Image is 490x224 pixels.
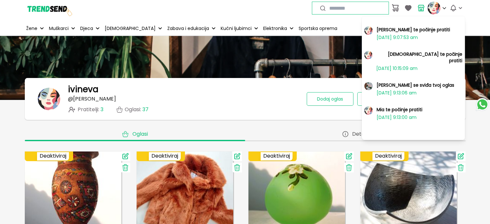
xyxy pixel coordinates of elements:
h2: [DEMOGRAPHIC_DATA] te počinje pratiti [376,51,462,64]
p: Oglasi : [125,107,149,112]
h2: [PERSON_NAME] te počinje pratiti [377,26,450,33]
a: Sportska oprema [297,21,339,35]
img: profile picture [428,2,440,15]
span: Detalji [352,131,368,137]
button: Uredi profil [357,92,404,106]
span: Dodaj oglas [317,96,343,102]
button: Muškarci [48,21,76,35]
span: 37 [142,106,149,113]
button: Žene [25,21,45,35]
button: Zabava i edukacija [166,21,217,35]
button: Elektronika [262,21,295,35]
p: [DATE] 9:07:53 am [377,34,418,41]
p: Žene [26,25,37,32]
img: image [364,26,373,35]
p: Kućni ljubimci [221,25,252,32]
button: Dodaj oglas [307,92,353,106]
img: banner [38,88,60,110]
p: [DATE] 10:15:09 am [376,65,418,72]
img: image [364,82,373,90]
p: Djeca [80,25,93,32]
p: Elektronika [263,25,287,32]
h1: ivineva [68,84,98,94]
h2: [PERSON_NAME] se sviđa tvoj oglas [377,82,454,88]
button: [DEMOGRAPHIC_DATA] [103,21,163,35]
p: Muškarci [49,25,69,32]
p: [DATE] 9:13:00 am [377,114,417,121]
img: image [364,51,372,59]
button: Djeca [79,21,101,35]
button: Kućni ljubimci [219,21,259,35]
span: Oglasi [132,131,148,137]
p: Zabava i edukacija [167,25,209,32]
span: Pratitelji : [78,107,103,112]
p: @ [PERSON_NAME] [68,96,116,102]
h2: Mia te počinje pratiti [377,106,422,113]
p: [DEMOGRAPHIC_DATA] [105,25,156,32]
img: image [364,106,373,115]
span: 3 [101,106,103,113]
p: [DATE] 9:13:06 am [377,90,417,96]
